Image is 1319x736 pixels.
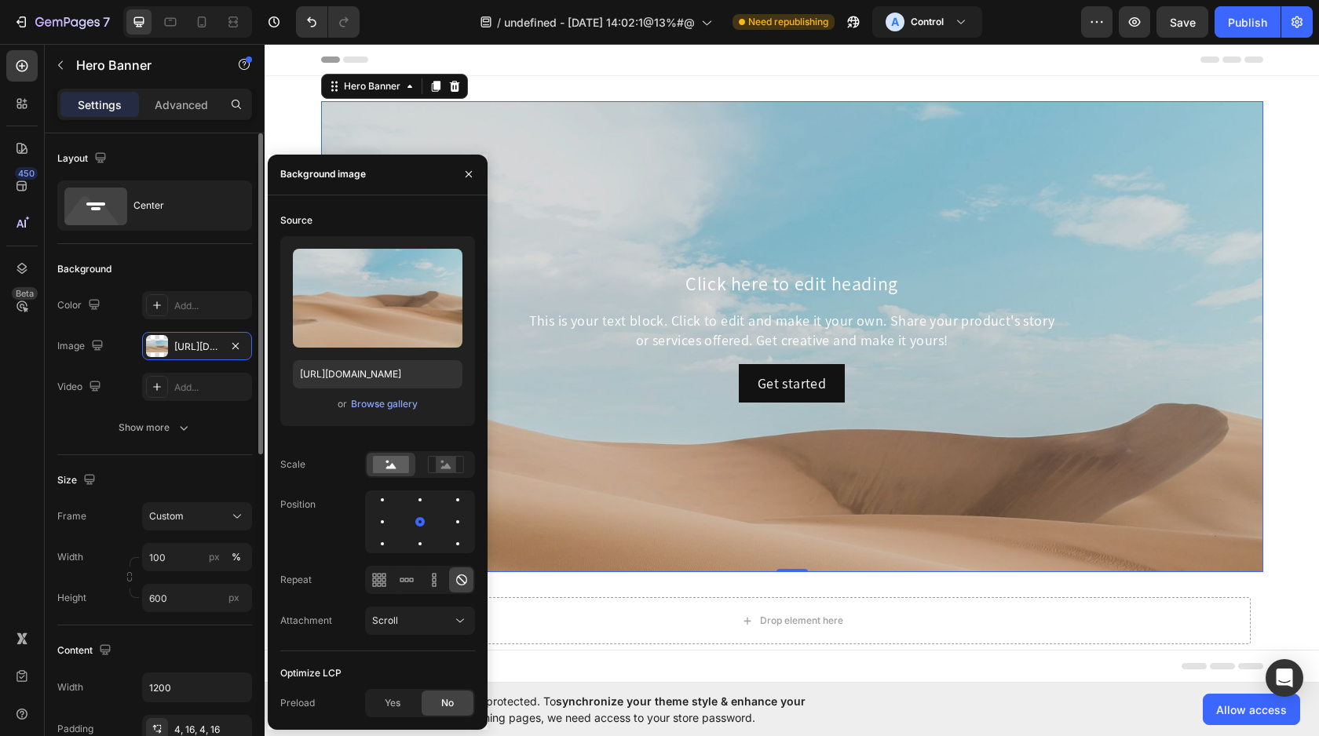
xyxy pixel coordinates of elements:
[280,167,366,181] div: Background image
[1156,6,1208,38] button: Save
[232,550,241,564] div: %
[748,15,828,29] span: Need republishing
[280,457,305,472] div: Scale
[497,14,501,31] span: /
[119,420,192,435] div: Show more
[1216,701,1287,718] span: Allow access
[103,13,110,31] p: 7
[155,97,208,113] p: Advanced
[209,550,220,564] div: px
[12,287,38,300] div: Beta
[1228,14,1267,31] div: Publish
[911,14,944,30] h3: Control
[280,666,342,680] div: Optimize LCP
[143,673,251,701] input: Auto
[57,640,115,661] div: Content
[133,188,229,224] div: Center
[57,336,107,357] div: Image
[57,509,86,523] label: Frame
[57,591,86,605] label: Height
[385,696,400,710] span: Yes
[57,295,104,316] div: Color
[15,167,38,180] div: 450
[57,722,93,736] div: Padding
[891,14,899,30] p: A
[57,262,111,276] div: Background
[296,6,360,38] div: Undo/Redo
[293,249,462,348] img: preview-image
[280,213,312,228] div: Source
[174,299,248,313] div: Add...
[1266,659,1303,697] div: Open Intercom Messenger
[372,614,398,626] span: Scroll
[872,6,982,38] button: AControl
[441,696,454,710] span: No
[293,360,462,388] input: https://example.com/image.jpg
[78,97,122,113] p: Settings
[227,548,246,567] button: px
[142,502,252,530] button: Custom
[280,614,332,628] div: Attachment
[57,414,252,442] button: Show more
[365,693,867,726] span: Your page is password protected. To when designing pages, we need access to your store password.
[76,35,139,49] div: Hero Banner
[57,148,110,169] div: Layout
[142,543,252,571] input: px%
[351,397,418,411] div: Browse gallery
[474,320,580,359] button: Get started
[174,381,248,395] div: Add...
[57,680,83,694] div: Width
[205,548,224,567] button: %
[1215,6,1281,38] button: Publish
[1170,16,1196,29] span: Save
[149,509,184,523] span: Custom
[57,550,83,564] label: Width
[495,570,579,583] div: Drop element here
[1203,694,1300,725] button: Allow access
[350,396,418,412] button: Browse gallery
[365,607,475,635] button: Scroll
[76,56,210,75] p: Hero Banner
[280,573,312,587] div: Repeat
[57,470,99,491] div: Size
[57,377,104,398] div: Video
[174,340,220,354] div: [URL][DOMAIN_NAME]
[280,696,315,710] div: Preload
[365,694,806,724] span: synchronize your theme style & enhance your experience
[265,44,1319,683] iframe: Design area
[504,14,695,31] span: undefined - [DATE] 14:02:1@13%#@
[228,592,239,603] span: px
[338,395,347,414] span: or
[6,6,117,38] button: 7
[493,330,561,349] div: Get started
[142,584,252,612] input: px
[280,497,316,512] div: Position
